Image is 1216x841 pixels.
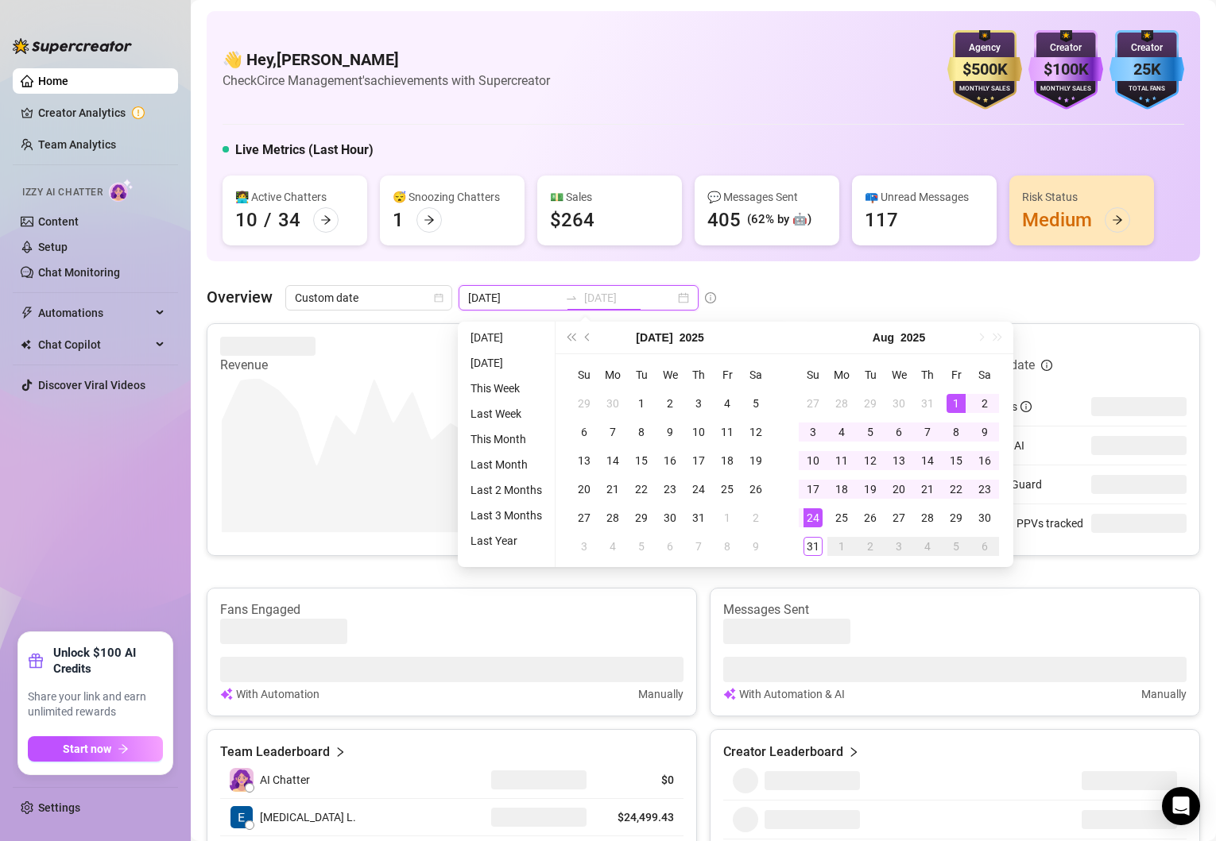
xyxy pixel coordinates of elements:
[278,207,300,233] div: 34
[464,353,548,372] li: [DATE]
[63,743,111,755] span: Start now
[718,480,737,499] div: 25
[562,322,579,353] button: Last year (Control + left)
[705,292,716,303] span: info-circle
[718,422,737,442] div: 11
[947,422,966,442] div: 8
[827,475,856,503] td: 2025-08-18
[603,394,622,413] div: 30
[942,475,970,503] td: 2025-08-22
[947,41,1022,56] div: Agency
[598,446,627,475] td: 2025-07-14
[947,451,966,470] div: 15
[713,446,742,475] td: 2025-07-18
[713,532,742,561] td: 2025-08-08
[627,418,656,446] td: 2025-07-08
[918,422,937,442] div: 7
[230,806,253,828] img: Exon Locsin
[570,532,598,561] td: 2025-08-03
[942,503,970,532] td: 2025-08-29
[885,361,913,389] th: We
[1141,685,1187,703] article: Manually
[975,394,994,413] div: 2
[713,475,742,503] td: 2025-07-25
[606,809,674,825] article: $24,499.43
[947,30,1022,110] img: gold-badge-CigiZidd.svg
[38,75,68,87] a: Home
[570,389,598,418] td: 2025-06-29
[223,71,550,91] article: Check Circe Management's achievements with Supercreator
[742,532,770,561] td: 2025-08-09
[660,451,680,470] div: 16
[1110,57,1184,82] div: 25K
[28,689,163,720] span: Share your link and earn unlimited rewards
[970,503,999,532] td: 2025-08-30
[1022,188,1141,206] div: Risk Status
[832,451,851,470] div: 11
[38,100,165,125] a: Creator Analytics exclamation-circle
[746,394,765,413] div: 5
[885,503,913,532] td: 2025-08-27
[464,531,548,550] li: Last Year
[873,322,894,353] button: Choose a month
[684,446,713,475] td: 2025-07-17
[656,389,684,418] td: 2025-07-02
[799,418,827,446] td: 2025-08-03
[970,361,999,389] th: Sa
[684,361,713,389] th: Th
[848,743,859,762] span: right
[656,446,684,475] td: 2025-07-16
[861,451,880,470] div: 12
[947,537,966,556] div: 5
[565,291,578,304] span: to
[723,601,1187,619] article: Messages Sent
[632,451,651,470] div: 15
[865,188,984,206] div: 📪 Unread Messages
[570,503,598,532] td: 2025-07-27
[827,361,856,389] th: Mo
[393,188,512,206] div: 😴 Snoozing Chatters
[38,215,79,228] a: Content
[53,645,163,677] strong: Unlock $100 AI Credits
[707,188,827,206] div: 💬 Messages Sent
[660,394,680,413] div: 2
[424,214,435,226] span: arrow-right
[1028,41,1103,56] div: Creator
[913,389,942,418] td: 2025-07-31
[632,537,651,556] div: 5
[223,48,550,71] h4: 👋 Hey, [PERSON_NAME]
[889,480,908,499] div: 20
[464,328,548,347] li: [DATE]
[220,356,316,375] article: Revenue
[235,207,258,233] div: 10
[660,480,680,499] div: 23
[713,361,742,389] th: Fr
[684,389,713,418] td: 2025-07-03
[235,141,374,160] h5: Live Metrics (Last Hour)
[38,801,80,814] a: Settings
[713,418,742,446] td: 2025-07-11
[832,394,851,413] div: 28
[827,503,856,532] td: 2025-08-25
[660,508,680,527] div: 30
[598,361,627,389] th: Mo
[656,532,684,561] td: 2025-08-06
[434,293,443,303] span: calendar
[718,451,737,470] div: 18
[689,537,708,556] div: 7
[889,422,908,442] div: 6
[1162,787,1200,825] div: Open Intercom Messenger
[865,207,898,233] div: 117
[713,389,742,418] td: 2025-07-04
[632,480,651,499] div: 22
[799,503,827,532] td: 2025-08-24
[856,389,885,418] td: 2025-07-29
[827,418,856,446] td: 2025-08-04
[942,361,970,389] th: Fr
[689,451,708,470] div: 17
[393,207,404,233] div: 1
[1028,84,1103,95] div: Monthly Sales
[885,389,913,418] td: 2025-07-30
[799,389,827,418] td: 2025-07-27
[1110,41,1184,56] div: Creator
